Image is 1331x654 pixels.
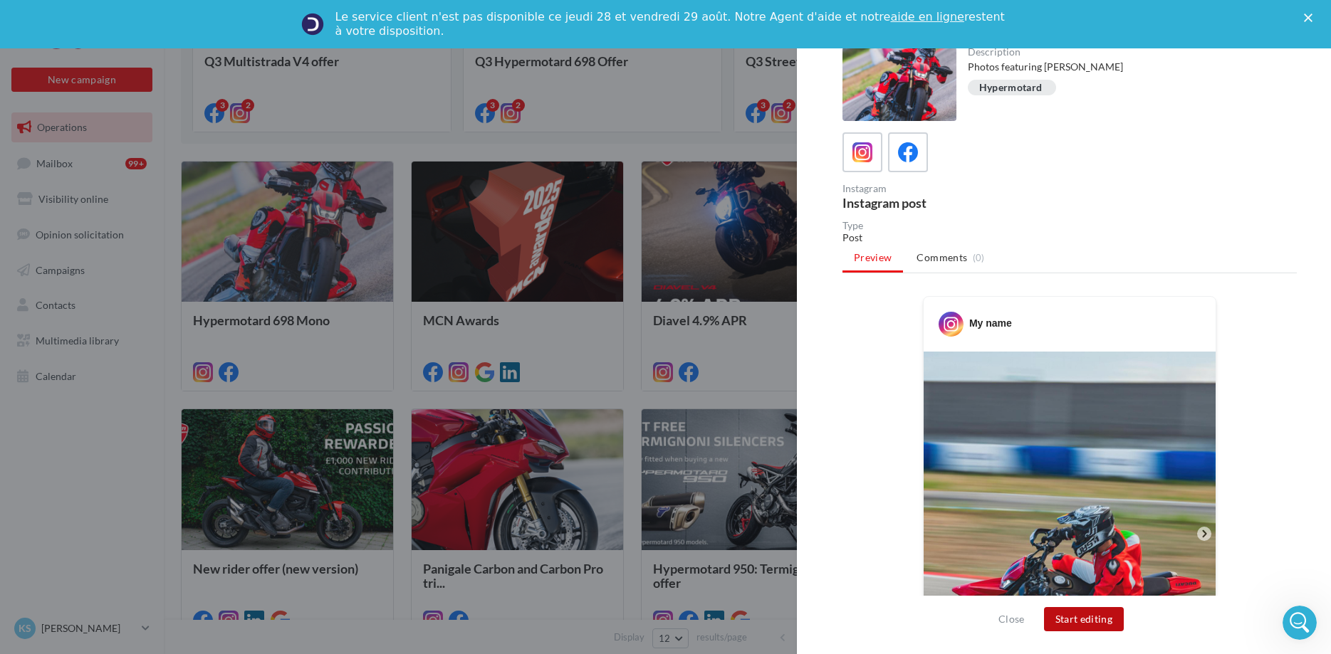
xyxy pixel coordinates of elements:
[842,231,1297,245] div: Post
[1283,606,1317,640] iframe: Intercom live chat
[968,60,1286,74] div: Photos featuring [PERSON_NAME]
[917,250,967,265] span: Comments
[301,13,324,36] img: Profile image for Service-Client
[842,196,1064,209] div: Instagram post
[335,10,1008,38] div: Le service client n'est pas disponible ce jeudi 28 et vendredi 29 août. Notre Agent d'aide et not...
[969,316,1012,330] div: My name
[842,184,1064,194] div: Instagram
[973,252,985,263] span: (0)
[1304,13,1318,21] div: Close
[968,47,1286,57] div: Description
[890,10,964,23] a: aide en ligne
[979,83,1043,93] div: Hypermotard
[993,611,1030,628] button: Close
[842,221,1297,231] div: Type
[1044,607,1124,631] button: Start editing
